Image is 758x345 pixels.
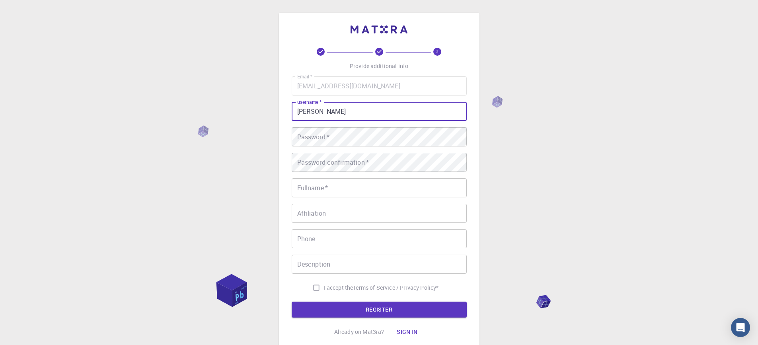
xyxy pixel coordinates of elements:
[297,73,312,80] label: Email
[292,302,467,318] button: REGISTER
[731,318,750,337] div: Open Intercom Messenger
[350,62,408,70] p: Provide additional info
[324,284,353,292] span: I accept the
[390,324,424,340] button: Sign in
[297,99,322,105] label: username
[334,328,384,336] p: Already on Mat3ra?
[436,49,438,55] text: 3
[353,284,438,292] p: Terms of Service / Privacy Policy *
[353,284,438,292] a: Terms of Service / Privacy Policy*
